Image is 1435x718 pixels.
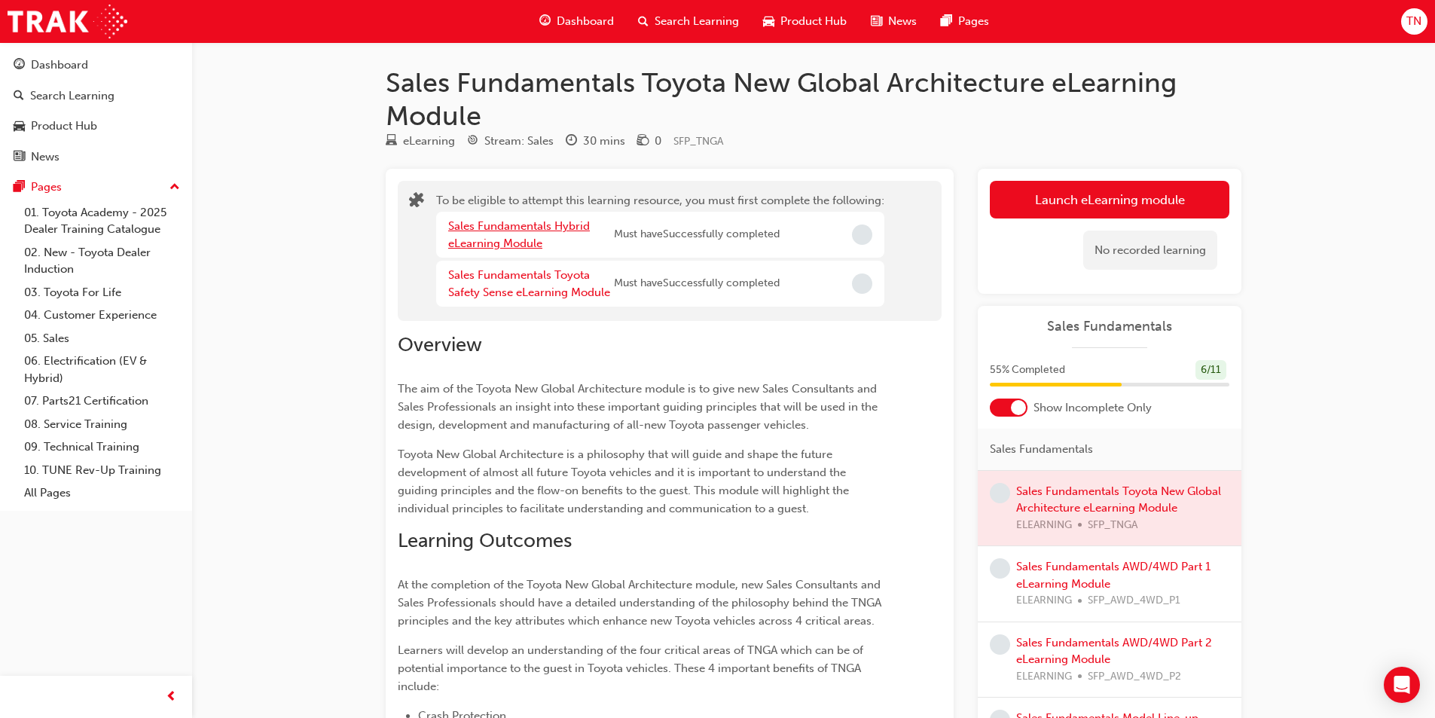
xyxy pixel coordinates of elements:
[673,135,723,148] span: Learning resource code
[614,275,780,292] span: Must have Successfully completed
[409,194,424,211] span: puzzle-icon
[583,133,625,150] div: 30 mins
[614,226,780,243] span: Must have Successfully completed
[6,143,186,171] a: News
[1384,667,1420,703] div: Open Intercom Messenger
[14,181,25,194] span: pages-icon
[31,57,88,74] div: Dashboard
[929,6,1001,37] a: pages-iconPages
[18,390,186,413] a: 07. Parts21 Certification
[557,13,614,30] span: Dashboard
[1016,560,1211,591] a: Sales Fundamentals AWD/4WD Part 1 eLearning Module
[18,413,186,436] a: 08. Service Training
[859,6,929,37] a: news-iconNews
[1016,592,1072,610] span: ELEARNING
[398,382,881,432] span: The aim of the Toyota New Global Architecture module is to give new Sales Consultants and Sales P...
[888,13,917,30] span: News
[14,90,24,103] span: search-icon
[398,643,866,693] span: Learners will develop an understanding of the four critical areas of TNGA which can be of potenti...
[1088,668,1181,686] span: SFP_AWD_4WD_P2
[1406,13,1421,30] span: TN
[14,59,25,72] span: guage-icon
[1088,592,1180,610] span: SFP_AWD_4WD_P1
[637,135,649,148] span: money-icon
[626,6,751,37] a: search-iconSearch Learning
[14,151,25,164] span: news-icon
[386,66,1241,132] h1: Sales Fundamentals Toyota New Global Architecture eLearning Module
[18,304,186,327] a: 04. Customer Experience
[6,82,186,110] a: Search Learning
[18,481,186,505] a: All Pages
[566,132,625,151] div: Duration
[386,135,397,148] span: learningResourceType_ELEARNING-icon
[14,120,25,133] span: car-icon
[638,12,649,31] span: search-icon
[1034,399,1152,417] span: Show Incomplete Only
[958,13,989,30] span: Pages
[31,148,60,166] div: News
[637,132,661,151] div: Price
[6,173,186,201] button: Pages
[1401,8,1427,35] button: TN
[398,448,852,515] span: Toyota New Global Architecture is a philosophy that will guide and shape the future development o...
[18,327,186,350] a: 05. Sales
[990,362,1065,379] span: 55 % Completed
[18,281,186,304] a: 03. Toyota For Life
[484,133,554,150] div: Stream: Sales
[398,529,572,552] span: Learning Outcomes
[30,87,114,105] div: Search Learning
[467,135,478,148] span: target-icon
[990,558,1010,579] span: learningRecordVerb_NONE-icon
[386,132,455,151] div: Type
[990,483,1010,503] span: learningRecordVerb_NONE-icon
[436,192,884,310] div: To be eligible to attempt this learning resource, you must first complete the following:
[448,268,610,299] a: Sales Fundamentals Toyota Safety Sense eLearning Module
[31,179,62,196] div: Pages
[990,181,1229,218] button: Launch eLearning module
[990,318,1229,335] a: Sales Fundamentals
[763,12,774,31] span: car-icon
[18,459,186,482] a: 10. TUNE Rev-Up Training
[539,12,551,31] span: guage-icon
[8,5,127,38] img: Trak
[6,51,186,79] a: Dashboard
[18,201,186,241] a: 01. Toyota Academy - 2025 Dealer Training Catalogue
[1016,636,1212,667] a: Sales Fundamentals AWD/4WD Part 2 eLearning Module
[18,350,186,390] a: 06. Electrification (EV & Hybrid)
[990,634,1010,655] span: learningRecordVerb_NONE-icon
[566,135,577,148] span: clock-icon
[18,241,186,281] a: 02. New - Toyota Dealer Induction
[1083,231,1217,270] div: No recorded learning
[403,133,455,150] div: eLearning
[990,441,1093,458] span: Sales Fundamentals
[655,13,739,30] span: Search Learning
[6,48,186,173] button: DashboardSearch LearningProduct HubNews
[448,219,590,250] a: Sales Fundamentals Hybrid eLearning Module
[18,435,186,459] a: 09. Technical Training
[655,133,661,150] div: 0
[527,6,626,37] a: guage-iconDashboard
[6,112,186,140] a: Product Hub
[31,118,97,135] div: Product Hub
[1016,668,1072,686] span: ELEARNING
[169,178,180,197] span: up-icon
[751,6,859,37] a: car-iconProduct Hub
[871,12,882,31] span: news-icon
[166,688,177,707] span: prev-icon
[1195,360,1226,380] div: 6 / 11
[852,225,872,245] span: Incomplete
[467,132,554,151] div: Stream
[398,333,482,356] span: Overview
[941,12,952,31] span: pages-icon
[780,13,847,30] span: Product Hub
[398,578,884,628] span: At the completion of the Toyota New Global Architecture module, new Sales Consultants and Sales P...
[852,273,872,294] span: Incomplete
